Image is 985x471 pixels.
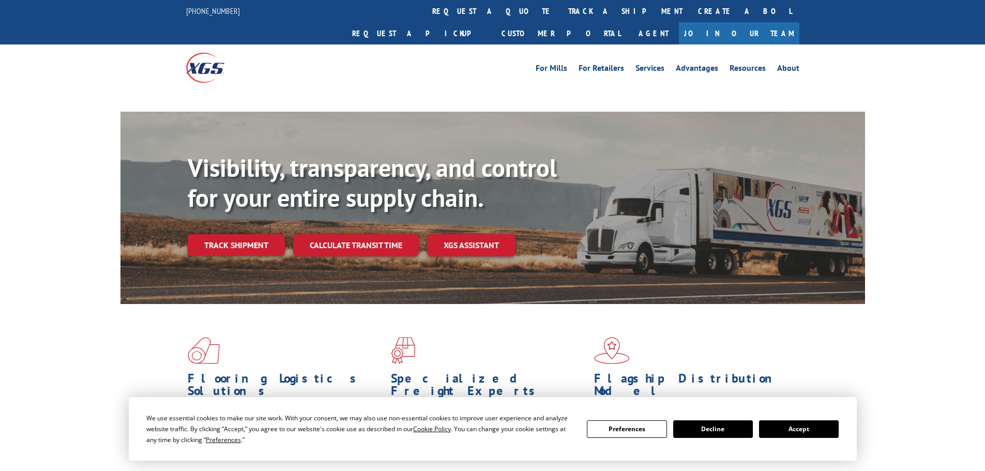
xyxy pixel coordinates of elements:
[587,420,666,438] button: Preferences
[188,372,383,402] h1: Flooring Logistics Solutions
[293,234,419,256] a: Calculate transit time
[206,435,241,444] span: Preferences
[759,420,839,438] button: Accept
[344,22,494,44] a: Request a pickup
[635,64,664,75] a: Services
[188,337,220,364] img: xgs-icon-total-supply-chain-intelligence-red
[777,64,799,75] a: About
[391,372,586,402] h1: Specialized Freight Experts
[594,372,790,402] h1: Flagship Distribution Model
[146,413,574,445] div: We use essential cookies to make our site work. With your consent, we may also use non-essential ...
[594,337,630,364] img: xgs-icon-flagship-distribution-model-red
[188,234,285,256] a: Track shipment
[730,64,766,75] a: Resources
[186,6,240,16] a: [PHONE_NUMBER]
[391,337,415,364] img: xgs-icon-focused-on-flooring-red
[676,64,718,75] a: Advantages
[129,397,857,461] div: Cookie Consent Prompt
[494,22,628,44] a: Customer Portal
[628,22,679,44] a: Agent
[673,420,753,438] button: Decline
[188,151,557,214] b: Visibility, transparency, and control for your entire supply chain.
[536,64,567,75] a: For Mills
[679,22,799,44] a: Join Our Team
[413,424,451,433] span: Cookie Policy
[579,64,624,75] a: For Retailers
[427,234,516,256] a: XGS ASSISTANT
